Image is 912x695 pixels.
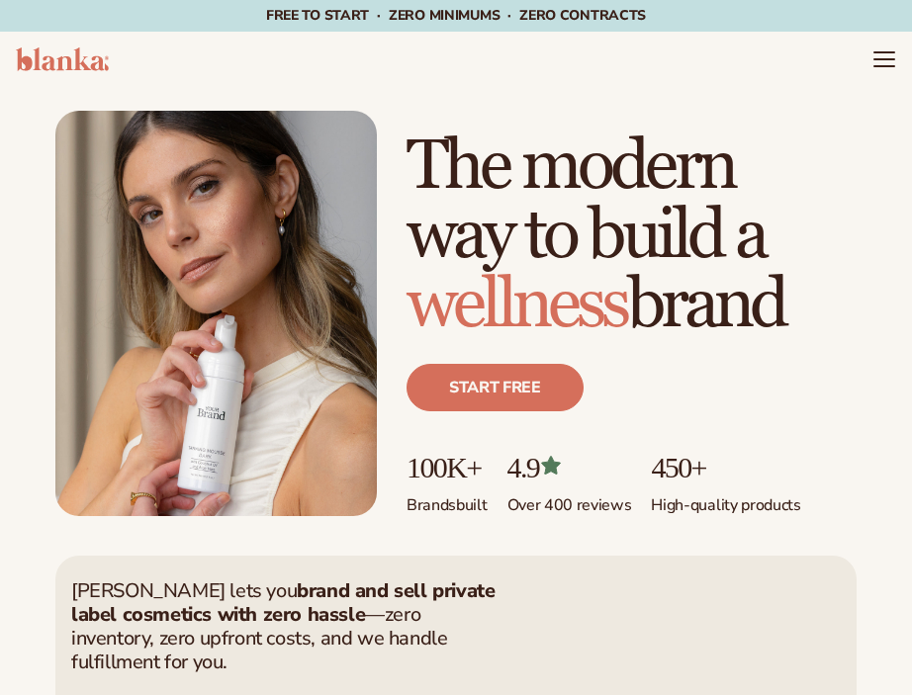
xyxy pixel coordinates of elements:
[407,483,488,516] p: Brands built
[407,364,584,411] a: Start free
[651,451,800,483] p: 450+
[266,6,646,25] span: Free to start · ZERO minimums · ZERO contracts
[71,577,495,628] strong: brand and sell private label cosmetics with zero hassle
[55,111,377,516] img: Female holding tanning mousse.
[872,47,896,71] summary: Menu
[16,47,109,71] img: logo
[407,132,857,340] h1: The modern way to build a brand
[651,483,800,516] p: High-quality products
[507,451,632,483] p: 4.9
[407,451,488,483] p: 100K+
[71,579,497,674] p: [PERSON_NAME] lets you —zero inventory, zero upfront costs, and we handle fulfillment for you.
[407,263,627,347] span: wellness
[507,483,632,516] p: Over 400 reviews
